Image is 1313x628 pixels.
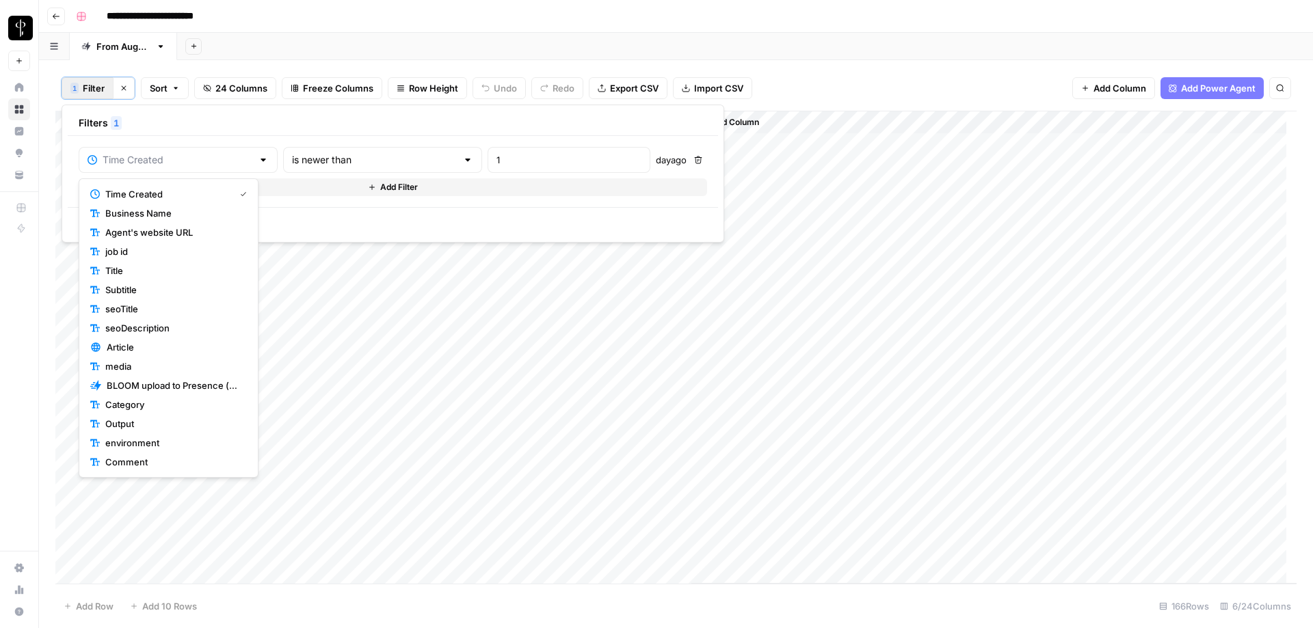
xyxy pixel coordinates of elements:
[8,557,30,579] a: Settings
[380,181,418,193] span: Add Filter
[8,77,30,98] a: Home
[55,595,122,617] button: Add Row
[105,398,241,411] span: Category
[105,187,229,201] span: Time Created
[388,77,467,99] button: Row Height
[105,302,241,316] span: seoTitle
[105,226,241,239] span: Agent's website URL
[141,77,189,99] button: Sort
[282,77,382,99] button: Freeze Columns
[656,153,687,167] span: day ago
[105,455,241,469] span: Comment
[1161,77,1264,99] button: Add Power Agent
[8,120,30,142] a: Insights
[215,81,267,95] span: 24 Columns
[96,40,150,53] div: From [DATE]
[553,81,574,95] span: Redo
[107,379,241,392] span: BLOOM upload to Presence (after Human Review)
[8,601,30,623] button: Help + Support
[72,83,77,94] span: 1
[8,579,30,601] a: Usage
[610,81,659,95] span: Export CSV
[589,77,667,99] button: Export CSV
[68,111,718,136] div: Filters
[111,116,122,130] div: 1
[105,245,241,258] span: job id
[303,81,373,95] span: Freeze Columns
[79,178,707,196] button: Add Filter
[673,77,752,99] button: Import CSV
[83,81,105,95] span: Filter
[8,98,30,120] a: Browse
[62,105,724,243] div: 1Filter
[1215,595,1297,617] div: 6/24 Columns
[8,16,33,40] img: LP Production Workloads Logo
[711,116,759,128] span: Add Column
[194,77,276,99] button: 24 Columns
[8,11,30,45] button: Workspace: LP Production Workloads
[1093,81,1146,95] span: Add Column
[62,77,113,99] button: 1Filter
[409,81,458,95] span: Row Height
[292,153,457,167] input: is newer than
[1154,595,1215,617] div: 166 Rows
[531,77,583,99] button: Redo
[103,153,252,167] input: Time Created
[105,283,241,297] span: Subtitle
[8,142,30,164] a: Opportunities
[105,206,241,220] span: Business Name
[150,81,168,95] span: Sort
[1181,81,1256,95] span: Add Power Agent
[8,164,30,186] a: Your Data
[70,33,177,60] a: From [DATE]
[76,599,114,613] span: Add Row
[142,599,197,613] span: Add 10 Rows
[105,359,241,373] span: media
[693,113,765,131] button: Add Column
[105,321,241,335] span: seoDescription
[694,81,743,95] span: Import CSV
[70,83,79,94] div: 1
[494,81,517,95] span: Undo
[114,116,119,130] span: 1
[107,340,241,354] span: Article
[105,264,241,277] span: Title
[122,595,205,617] button: Add 10 Rows
[105,436,241,450] span: environment
[473,77,526,99] button: Undo
[105,417,241,431] span: Output
[1072,77,1155,99] button: Add Column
